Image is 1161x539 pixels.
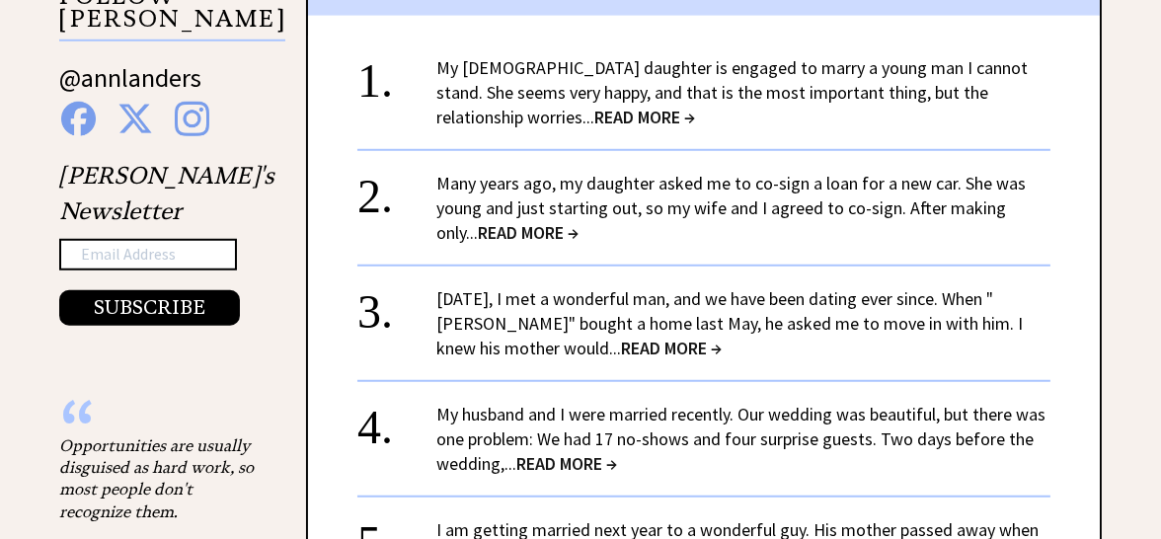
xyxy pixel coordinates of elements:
[357,402,436,438] div: 4.
[516,452,617,475] span: READ MORE →
[117,102,153,136] img: x%20blue.png
[478,221,579,244] span: READ MORE →
[436,172,1026,244] a: Many years ago, my daughter asked me to co-sign a loan for a new car. She was young and just star...
[436,287,1023,359] a: [DATE], I met a wonderful man, and we have been dating ever since. When "[PERSON_NAME]" bought a ...
[59,239,237,270] input: Email Address
[621,337,722,359] span: READ MORE →
[594,106,695,128] span: READ MORE →
[59,415,257,434] div: “
[59,158,274,326] div: [PERSON_NAME]'s Newsletter
[61,102,96,136] img: facebook%20blue.png
[59,290,240,326] button: SUBSCRIBE
[59,434,257,523] div: Opportunities are usually disguised as hard work, so most people don't recognize them.
[175,102,209,136] img: instagram%20blue.png
[436,56,1028,128] a: My [DEMOGRAPHIC_DATA] daughter is engaged to marry a young man I cannot stand. She seems very hap...
[59,61,201,114] a: @annlanders
[357,171,436,207] div: 2.
[357,286,436,323] div: 3.
[357,55,436,92] div: 1.
[436,403,1045,475] a: My husband and I were married recently. Our wedding was beautiful, but there was one problem: We ...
